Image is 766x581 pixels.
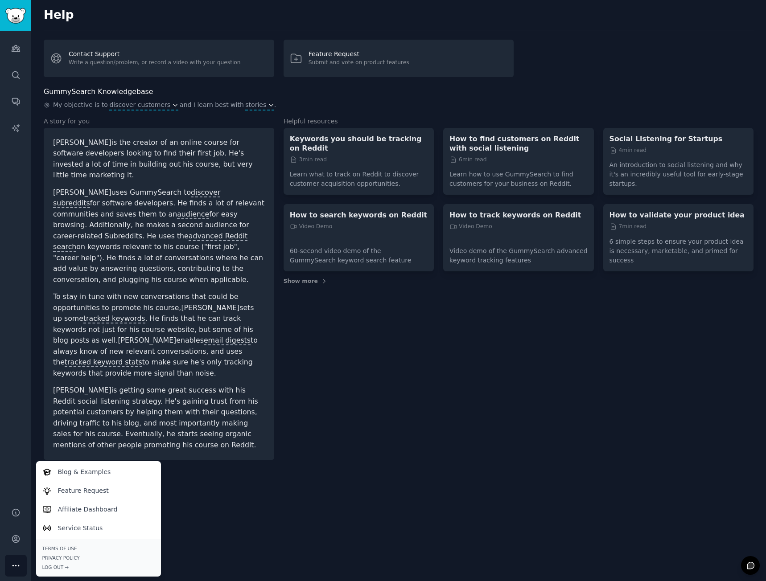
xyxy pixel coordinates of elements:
[37,481,159,500] a: Feature Request
[610,210,747,220] a: How to validate your product idea
[309,59,409,67] div: Submit and vote on product features
[290,156,327,164] span: 3 min read
[284,40,514,77] a: Feature RequestSubmit and vote on product features
[449,134,587,153] a: How to find customers on Reddit with social listening
[610,154,747,188] p: An introduction to social listening and why it's an incredibly useful tool for early-stage startups.
[449,210,587,220] a: How to track keywords on Reddit
[177,210,209,219] span: audience
[37,519,159,537] a: Service Status
[449,156,486,164] span: 6 min read
[309,49,409,59] div: Feature Request
[83,314,145,323] span: tracked keywords
[290,223,333,231] span: Video Demo
[284,278,318,286] span: Show more
[610,134,747,143] a: Social Listening for Startups
[109,100,170,110] span: discover customers
[53,100,108,110] span: My objective is to
[44,100,754,110] div: .
[37,462,159,481] a: Blog & Examples
[42,555,155,561] a: Privacy Policy
[109,100,178,110] button: discover customers
[44,40,274,77] a: Contact SupportWrite a question/problem, or record a video with your question
[42,545,155,552] a: Terms of Use
[53,385,265,450] p: [PERSON_NAME] is getting some great success with his Reddit social listening strategy. He's gaini...
[284,117,754,126] h3: Helpful resources
[610,231,747,265] p: 6 simple steps to ensure your product idea is necessary, marketable, and primed for success
[290,134,428,153] a: Keywords you should be tracking on Reddit
[58,486,109,495] p: Feature Request
[58,505,118,514] p: Affiliate Dashboard
[290,164,428,188] p: Learn what to track on Reddit to discover customer acquisition opportunities.
[58,524,103,533] p: Service Status
[42,564,155,570] div: Log Out →
[449,240,587,265] p: Video demo of the GummySearch advanced keyword tracking features
[290,240,428,265] p: 60-second video demo of the GummySearch keyword search feature
[53,291,265,379] p: To stay in tune with new conversations that could be opportunities to promote his course, [PERSON...
[5,8,26,24] img: GummySearch logo
[449,223,492,231] span: Video Demo
[44,8,754,22] h2: Help
[204,336,251,345] span: email digests
[53,187,265,286] p: [PERSON_NAME] uses GummySearch to for software developers. He finds a lot of relevant communities...
[610,223,647,231] span: 7 min read
[44,86,153,98] h2: GummySearch Knowledgebase
[610,147,647,155] span: 4 min read
[44,117,274,126] h3: A story for you
[245,100,266,110] span: stories
[65,358,142,367] span: tracked keyword stats
[245,100,274,110] button: stories
[37,500,159,519] a: Affiliate Dashboard
[58,467,111,477] p: Blog & Examples
[449,164,587,188] p: Learn how to use GummySearch to find customers for your business on Reddit.
[290,210,428,220] a: How to search keywords on Reddit
[53,137,265,181] p: [PERSON_NAME] is the creator of an online course for software developers looking to find their fi...
[180,100,244,110] span: and I learn best with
